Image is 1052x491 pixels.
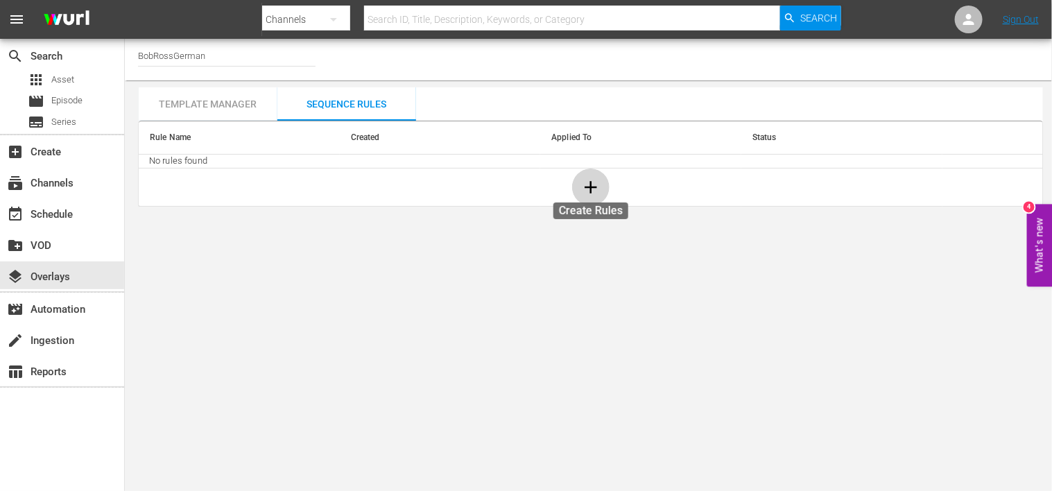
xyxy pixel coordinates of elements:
span: Series [51,115,76,129]
span: Series [28,114,44,130]
th: Created [340,121,541,155]
button: Template Manager [139,87,277,121]
span: menu [8,11,25,28]
span: Asset [51,73,74,87]
span: VOD [7,237,24,254]
span: Overlays [7,268,24,285]
div: 4 [1024,202,1035,213]
span: Search [800,6,837,31]
span: Asset [28,71,44,88]
span: Schedule [7,206,24,223]
span: Create [7,144,24,160]
a: Sign Out [1003,14,1039,25]
td: No rules found [139,155,1043,169]
th: Applied To [540,121,741,155]
img: ans4CAIJ8jUAAAAAAAAAAAAAAAAAAAAAAAAgQb4GAAAAAAAAAAAAAAAAAAAAAAAAJMjXAAAAAAAAAAAAAAAAAAAAAAAAgAT5G... [33,3,100,36]
button: Search [780,6,841,31]
span: Reports [7,363,24,380]
span: Episode [28,93,44,110]
span: Episode [51,94,83,107]
th: Status [741,121,942,155]
span: Channels [7,175,24,191]
span: Search [7,48,24,64]
th: Rule Name [139,121,340,155]
span: Automation [7,301,24,318]
button: Open Feedback Widget [1027,205,1052,287]
span: Ingestion [7,332,24,349]
button: Sequence Rules [277,87,416,121]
